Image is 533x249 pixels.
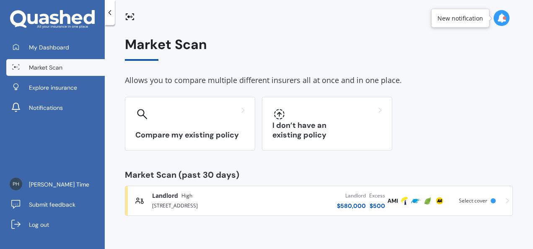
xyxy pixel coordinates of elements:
span: Explore insurance [29,83,77,92]
div: Market Scan (past 30 days) [125,171,513,179]
span: High [181,192,192,200]
img: Initio [423,196,433,206]
h3: Compare my existing policy [135,130,245,140]
a: [PERSON_NAME] Time [6,176,105,193]
img: Trade Me Insurance [411,196,421,206]
a: Explore insurance [6,79,105,96]
div: New notification [437,14,483,22]
img: 58bf913b9dc4117a60dc5d07236156cb [10,178,22,190]
a: Notifications [6,99,105,116]
span: Select cover [459,197,487,204]
a: Market Scan [6,59,105,76]
span: [PERSON_NAME] Time [29,180,89,189]
div: $ 500 [369,202,385,210]
img: AMI [388,196,398,206]
div: Allows you to compare multiple different insurers all at once and in one place. [125,74,513,87]
h3: I don’t have an existing policy [272,121,382,140]
a: LandlordHigh[STREET_ADDRESS]Landlord$580,000Excess$500AMITowerTrade Me InsuranceInitioAASelect cover [125,186,513,216]
span: Landlord [152,192,178,200]
span: Notifications [29,104,63,112]
div: Market Scan [125,37,513,61]
a: Log out [6,216,105,233]
div: Excess [369,192,385,200]
span: My Dashboard [29,43,69,52]
div: $ 580,000 [337,202,366,210]
div: Landlord [337,192,366,200]
img: Tower [399,196,409,206]
img: landlord.470ea2398dcb263567d0.svg [135,197,144,205]
a: Submit feedback [6,196,105,213]
span: Market Scan [29,63,62,72]
img: AA [435,196,445,206]
div: [STREET_ADDRESS] [152,200,261,210]
a: My Dashboard [6,39,105,56]
span: Log out [29,220,49,229]
span: Submit feedback [29,200,75,209]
